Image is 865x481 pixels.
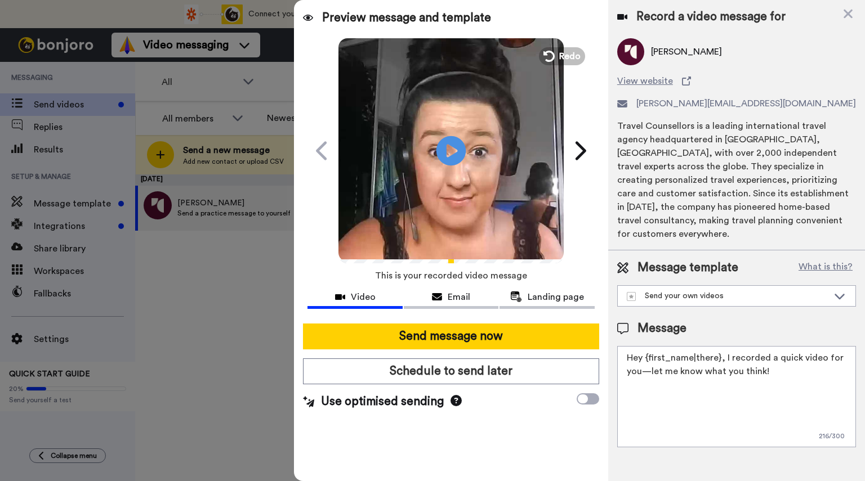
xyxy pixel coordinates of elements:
[636,97,856,110] span: [PERSON_NAME][EMAIL_ADDRESS][DOMAIN_NAME]
[375,263,527,288] span: This is your recorded video message
[627,292,636,301] img: demo-template.svg
[637,320,686,337] span: Message
[528,290,584,304] span: Landing page
[321,393,444,410] span: Use optimised sending
[303,358,599,384] button: Schedule to send later
[617,346,856,447] textarea: Hey {first_name|there}, I recorded a quick video for you—let me know what you think!
[617,119,856,241] div: Travel Counsellors is a leading international travel agency headquartered in [GEOGRAPHIC_DATA], [...
[448,290,470,304] span: Email
[627,290,828,302] div: Send your own videos
[795,259,856,276] button: What is this?
[637,259,738,276] span: Message template
[303,323,599,349] button: Send message now
[351,290,376,304] span: Video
